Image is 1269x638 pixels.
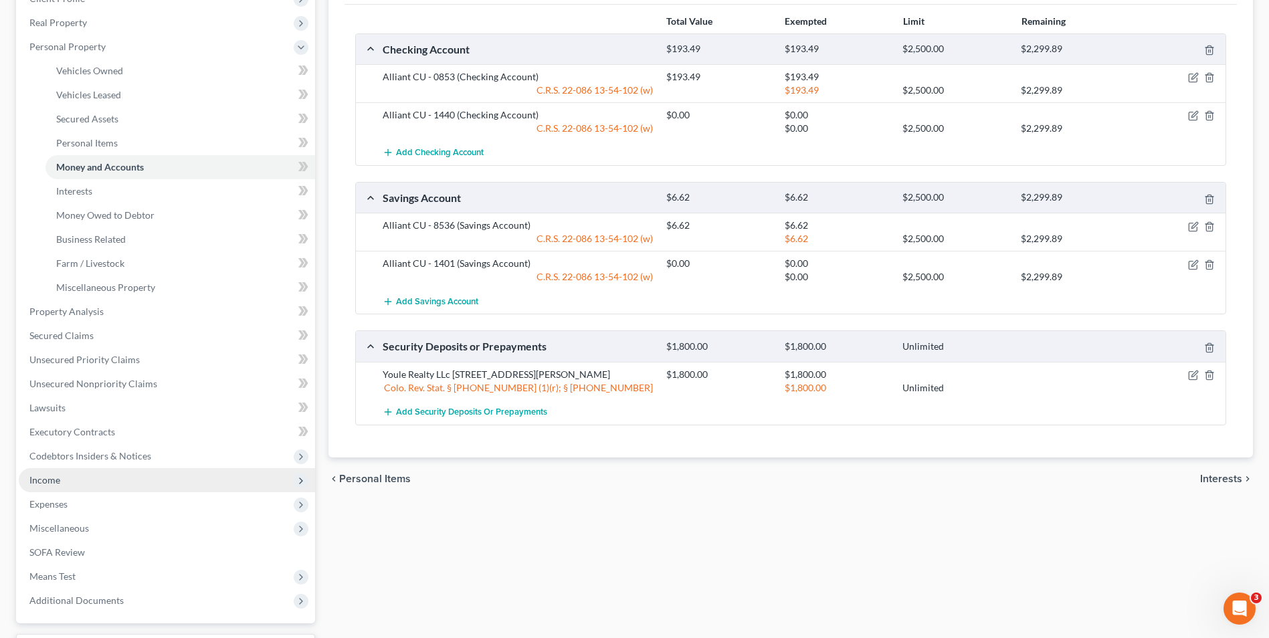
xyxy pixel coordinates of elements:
[19,348,315,372] a: Unsecured Priority Claims
[19,420,315,444] a: Executory Contracts
[29,450,151,461] span: Codebtors Insiders & Notices
[376,339,660,353] div: Security Deposits or Prepayments
[376,122,660,135] div: C.R.S. 22-086 13-54-102 (w)
[45,83,315,107] a: Vehicles Leased
[666,15,712,27] strong: Total Value
[56,185,92,197] span: Interests
[660,191,778,204] div: $6.62
[778,219,896,232] div: $6.62
[45,131,315,155] a: Personal Items
[1251,593,1262,603] span: 3
[376,70,660,84] div: Alliant CU - 0853 (Checking Account)
[1200,473,1242,484] span: Interests
[778,368,896,381] div: $1,800.00
[29,474,60,486] span: Income
[903,15,924,27] strong: Limit
[376,368,660,381] div: Youle Realty LLc [STREET_ADDRESS][PERSON_NAME]
[1014,191,1133,204] div: $2,299.89
[778,232,896,245] div: $6.62
[396,407,547,417] span: Add Security Deposits or Prepayments
[896,270,1014,284] div: $2,500.00
[896,191,1014,204] div: $2,500.00
[660,108,778,122] div: $0.00
[778,381,896,395] div: $1,800.00
[896,381,1014,395] div: Unlimited
[339,473,411,484] span: Personal Items
[383,140,484,165] button: Add Checking Account
[896,43,1014,56] div: $2,500.00
[1014,84,1133,97] div: $2,299.89
[56,282,155,293] span: Miscellaneous Property
[19,540,315,564] a: SOFA Review
[785,15,827,27] strong: Exempted
[29,498,68,510] span: Expenses
[29,17,87,28] span: Real Property
[29,354,140,365] span: Unsecured Priority Claims
[660,368,778,381] div: $1,800.00
[328,473,339,484] i: chevron_left
[19,372,315,396] a: Unsecured Nonpriority Claims
[45,276,315,300] a: Miscellaneous Property
[896,122,1014,135] div: $2,500.00
[56,233,126,245] span: Business Related
[56,65,123,76] span: Vehicles Owned
[383,289,478,314] button: Add Savings Account
[896,84,1014,97] div: $2,500.00
[45,107,315,131] a: Secured Assets
[778,108,896,122] div: $0.00
[778,70,896,84] div: $193.49
[29,41,106,52] span: Personal Property
[376,191,660,205] div: Savings Account
[56,89,121,100] span: Vehicles Leased
[19,300,315,324] a: Property Analysis
[660,340,778,353] div: $1,800.00
[19,324,315,348] a: Secured Claims
[29,426,115,437] span: Executory Contracts
[376,42,660,56] div: Checking Account
[1021,15,1066,27] strong: Remaining
[56,113,118,124] span: Secured Assets
[29,378,157,389] span: Unsecured Nonpriority Claims
[778,84,896,97] div: $193.49
[56,257,124,269] span: Farm / Livestock
[896,340,1014,353] div: Unlimited
[45,179,315,203] a: Interests
[778,340,896,353] div: $1,800.00
[660,257,778,270] div: $0.00
[376,257,660,270] div: Alliant CU - 1401 (Savings Account)
[45,227,315,251] a: Business Related
[19,396,315,420] a: Lawsuits
[45,59,315,83] a: Vehicles Owned
[660,43,778,56] div: $193.49
[660,219,778,232] div: $6.62
[45,155,315,179] a: Money and Accounts
[29,330,94,341] span: Secured Claims
[56,137,118,148] span: Personal Items
[778,191,896,204] div: $6.62
[56,209,155,221] span: Money Owed to Debtor
[29,402,66,413] span: Lawsuits
[29,595,124,606] span: Additional Documents
[376,108,660,122] div: Alliant CU - 1440 (Checking Account)
[778,43,896,56] div: $193.49
[1224,593,1256,625] iframe: Intercom live chat
[45,203,315,227] a: Money Owed to Debtor
[376,270,660,284] div: C.R.S. 22-086 13-54-102 (w)
[778,122,896,135] div: $0.00
[29,522,89,534] span: Miscellaneous
[1242,473,1253,484] i: chevron_right
[45,251,315,276] a: Farm / Livestock
[383,400,547,425] button: Add Security Deposits or Prepayments
[660,70,778,84] div: $193.49
[376,381,660,395] div: Colo. Rev. Stat. § [PHONE_NUMBER] (1)(r); § [PHONE_NUMBER]
[29,570,76,582] span: Means Test
[376,84,660,97] div: C.R.S. 22-086 13-54-102 (w)
[1200,473,1253,484] button: Interests chevron_right
[29,306,104,317] span: Property Analysis
[376,219,660,232] div: Alliant CU - 8536 (Savings Account)
[328,473,411,484] button: chevron_left Personal Items
[1014,270,1133,284] div: $2,299.89
[1014,232,1133,245] div: $2,299.89
[376,232,660,245] div: C.R.S. 22-086 13-54-102 (w)
[29,546,85,558] span: SOFA Review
